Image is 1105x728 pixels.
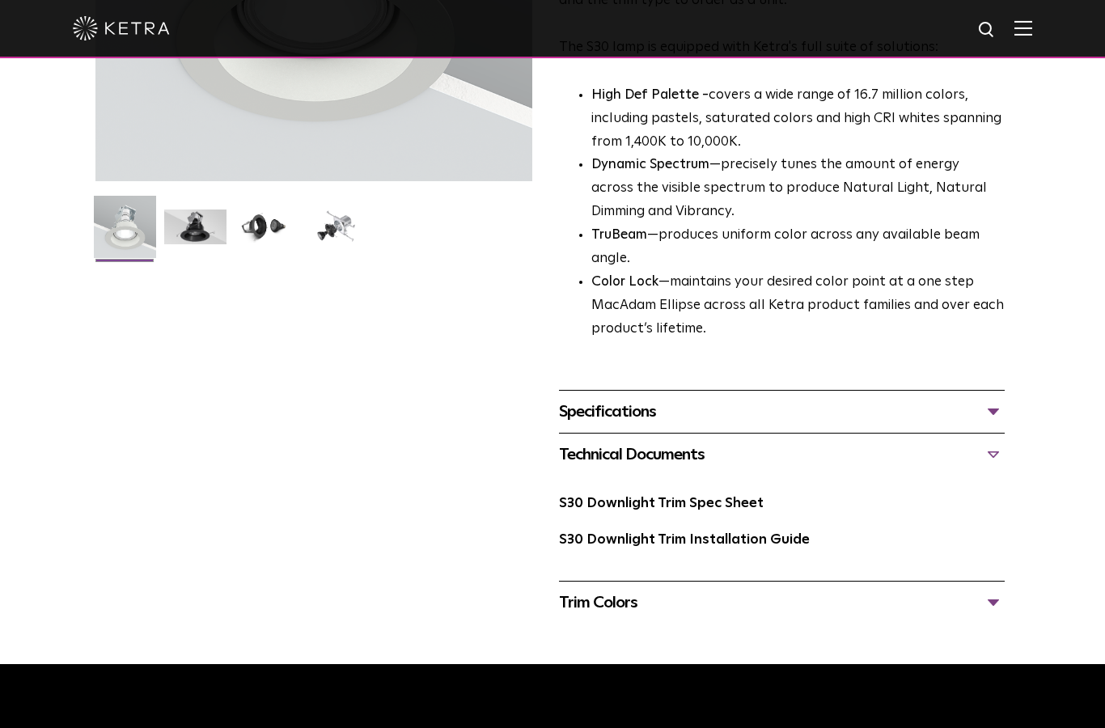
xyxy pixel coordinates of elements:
[591,228,647,242] strong: TruBeam
[591,271,1005,341] li: —maintains your desired color point at a one step MacAdam Ellipse across all Ketra product famili...
[235,210,297,256] img: S30 Halo Downlight_Table Top_Black
[94,196,156,270] img: S30-DownlightTrim-2021-Web-Square
[559,442,1005,468] div: Technical Documents
[559,533,810,547] a: S30 Downlight Trim Installation Guide
[591,158,709,171] strong: Dynamic Spectrum
[1014,20,1032,36] img: Hamburger%20Nav.svg
[591,275,658,289] strong: Color Lock
[591,88,709,102] strong: High Def Palette -
[73,16,170,40] img: ketra-logo-2019-white
[559,399,1005,425] div: Specifications
[559,497,764,510] a: S30 Downlight Trim Spec Sheet
[977,20,997,40] img: search icon
[305,210,367,256] img: S30 Halo Downlight_Exploded_Black
[591,154,1005,224] li: —precisely tunes the amount of energy across the visible spectrum to produce Natural Light, Natur...
[591,84,1005,154] p: covers a wide range of 16.7 million colors, including pastels, saturated colors and high CRI whit...
[559,590,1005,616] div: Trim Colors
[164,210,227,256] img: S30 Halo Downlight_Hero_Black_Gradient
[591,224,1005,271] li: —produces uniform color across any available beam angle.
